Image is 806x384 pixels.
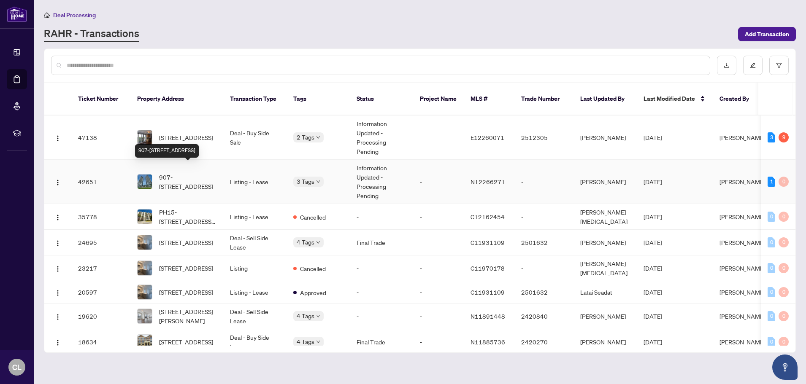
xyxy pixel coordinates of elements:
[719,134,765,141] span: [PERSON_NAME]
[768,212,775,222] div: 0
[54,290,61,296] img: Logo
[738,27,796,41] button: Add Transaction
[768,237,775,247] div: 0
[413,115,464,160] td: -
[54,214,61,221] img: Logo
[471,239,505,246] span: C11931109
[779,212,789,222] div: 0
[743,56,763,75] button: edit
[51,210,65,223] button: Logo
[71,281,130,303] td: 20597
[644,134,662,141] span: [DATE]
[413,329,464,355] td: -
[514,160,573,204] td: -
[768,311,775,321] div: 0
[316,314,320,318] span: down
[71,303,130,329] td: 19620
[719,239,765,246] span: [PERSON_NAME]
[51,131,65,144] button: Logo
[300,264,326,273] span: Cancelled
[223,329,287,355] td: Deal - Buy Side Lease
[514,303,573,329] td: 2420840
[138,335,152,349] img: thumbnail-img
[350,329,413,355] td: Final Trade
[464,83,514,115] th: MLS #
[573,83,637,115] th: Last Updated By
[750,62,756,68] span: edit
[12,361,22,373] span: CL
[297,177,314,186] span: 3 Tags
[71,115,130,160] td: 47138
[316,240,320,244] span: down
[719,264,765,272] span: [PERSON_NAME]
[768,263,775,273] div: 0
[471,178,505,185] span: N12266271
[713,83,763,115] th: Created By
[51,285,65,299] button: Logo
[350,83,413,115] th: Status
[316,135,320,140] span: down
[745,27,789,41] span: Add Transaction
[138,209,152,224] img: thumbnail-img
[159,307,216,325] span: [STREET_ADDRESS][PERSON_NAME]
[573,255,637,281] td: [PERSON_NAME][MEDICAL_DATA]
[159,287,213,297] span: [STREET_ADDRESS]
[300,288,326,297] span: Approved
[51,236,65,249] button: Logo
[71,83,130,115] th: Ticket Number
[717,56,736,75] button: download
[7,6,27,22] img: logo
[514,115,573,160] td: 2512305
[138,309,152,323] img: thumbnail-img
[471,312,505,320] span: N11891448
[413,255,464,281] td: -
[223,115,287,160] td: Deal - Buy Side Sale
[514,83,573,115] th: Trade Number
[53,11,96,19] span: Deal Processing
[54,339,61,346] img: Logo
[51,335,65,349] button: Logo
[350,230,413,255] td: Final Trade
[223,83,287,115] th: Transaction Type
[54,240,61,247] img: Logo
[138,261,152,275] img: thumbnail-img
[297,132,314,142] span: 2 Tags
[159,337,213,346] span: [STREET_ADDRESS]
[644,312,662,320] span: [DATE]
[779,177,789,187] div: 0
[413,281,464,303] td: -
[514,204,573,230] td: -
[54,135,61,142] img: Logo
[644,213,662,220] span: [DATE]
[316,180,320,184] span: down
[350,160,413,204] td: Information Updated - Processing Pending
[719,338,765,346] span: [PERSON_NAME]
[138,285,152,299] img: thumbnail-img
[644,239,662,246] span: [DATE]
[297,237,314,247] span: 4 Tags
[135,144,199,158] div: 907-[STREET_ADDRESS]
[350,255,413,281] td: -
[779,311,789,321] div: 0
[514,281,573,303] td: 2501632
[637,83,713,115] th: Last Modified Date
[769,56,789,75] button: filter
[471,288,505,296] span: C11931109
[573,281,637,303] td: Latai Seadat
[471,264,505,272] span: C11970178
[71,329,130,355] td: 18634
[159,133,213,142] span: [STREET_ADDRESS]
[130,83,223,115] th: Property Address
[514,255,573,281] td: -
[573,303,637,329] td: [PERSON_NAME]
[644,264,662,272] span: [DATE]
[350,281,413,303] td: -
[776,62,782,68] span: filter
[54,314,61,320] img: Logo
[779,263,789,273] div: 0
[71,230,130,255] td: 24695
[413,303,464,329] td: -
[644,288,662,296] span: [DATE]
[768,132,775,142] div: 3
[573,115,637,160] td: [PERSON_NAME]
